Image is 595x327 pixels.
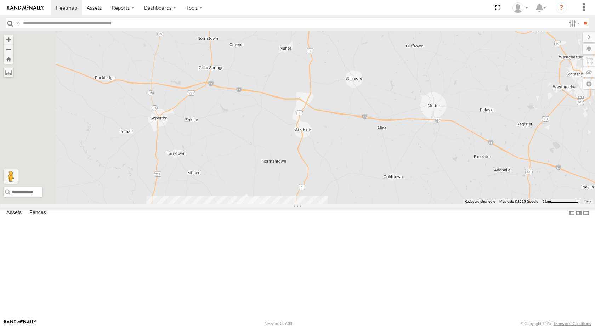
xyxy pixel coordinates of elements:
[583,79,595,89] label: Map Settings
[499,199,538,203] span: Map data ©2025 Google
[4,35,13,44] button: Zoom in
[26,208,50,218] label: Fences
[542,199,550,203] span: 5 km
[575,208,582,218] label: Dock Summary Table to the Right
[465,199,495,204] button: Keyboard shortcuts
[4,44,13,54] button: Zoom out
[4,67,13,77] label: Measure
[4,54,13,64] button: Zoom Home
[568,208,575,218] label: Dock Summary Table to the Left
[521,321,591,326] div: © Copyright 2025 -
[4,169,18,184] button: Drag Pegman onto the map to open Street View
[540,199,581,204] button: Map Scale: 5 km per 77 pixels
[7,5,44,10] img: rand-logo.svg
[556,2,567,13] i: ?
[566,18,581,28] label: Search Filter Options
[510,2,531,13] div: Kasey Beasley
[265,321,292,326] div: Version: 307.00
[584,200,592,203] a: Terms (opens in new tab)
[554,321,591,326] a: Terms and Conditions
[3,208,25,218] label: Assets
[4,320,36,327] a: Visit our Website
[15,18,21,28] label: Search Query
[583,208,590,218] label: Hide Summary Table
